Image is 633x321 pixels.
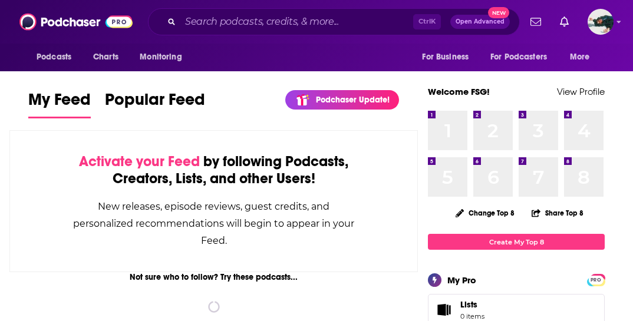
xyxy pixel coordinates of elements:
[316,95,390,105] p: Podchaser Update!
[447,274,476,286] div: My Pro
[414,46,483,68] button: open menu
[105,90,205,118] a: Popular Feed
[531,201,584,224] button: Share Top 8
[488,7,509,18] span: New
[28,46,87,68] button: open menu
[93,49,118,65] span: Charts
[562,46,605,68] button: open menu
[483,46,564,68] button: open menu
[105,90,205,117] span: Popular Feed
[19,11,133,33] img: Podchaser - Follow, Share and Rate Podcasts
[131,46,197,68] button: open menu
[28,90,91,118] a: My Feed
[490,49,547,65] span: For Podcasters
[589,275,603,284] a: PRO
[140,49,182,65] span: Monitoring
[588,9,614,35] span: Logged in as fsg.publicity
[422,49,469,65] span: For Business
[37,49,71,65] span: Podcasts
[85,46,126,68] a: Charts
[526,12,546,32] a: Show notifications dropdown
[79,153,200,170] span: Activate your Feed
[180,12,413,31] input: Search podcasts, credits, & more...
[588,9,614,35] button: Show profile menu
[432,302,456,318] span: Lists
[450,15,510,29] button: Open AdvancedNew
[428,86,490,97] a: Welcome FSG!
[460,299,484,310] span: Lists
[28,90,91,117] span: My Feed
[555,12,573,32] a: Show notifications dropdown
[69,198,358,249] div: New releases, episode reviews, guest credits, and personalized recommendations will begin to appe...
[148,8,520,35] div: Search podcasts, credits, & more...
[570,49,590,65] span: More
[69,153,358,187] div: by following Podcasts, Creators, Lists, and other Users!
[449,206,522,220] button: Change Top 8
[428,234,605,250] a: Create My Top 8
[588,9,614,35] img: User Profile
[413,14,441,29] span: Ctrl K
[460,299,477,310] span: Lists
[460,312,484,320] span: 0 items
[589,276,603,284] span: PRO
[9,272,418,282] div: Not sure who to follow? Try these podcasts...
[557,86,605,97] a: View Profile
[456,19,505,25] span: Open Advanced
